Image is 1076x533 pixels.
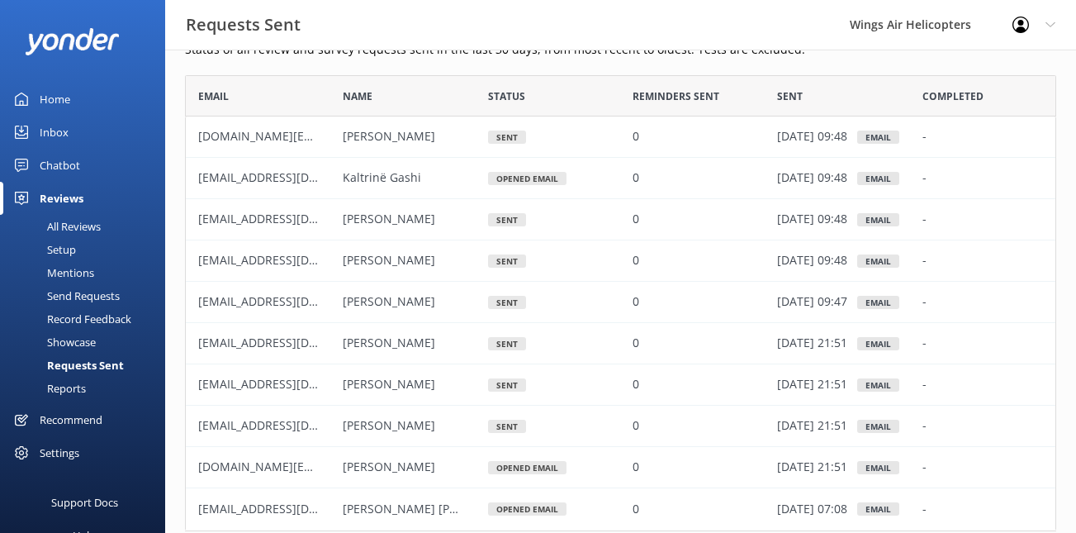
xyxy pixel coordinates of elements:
[857,255,899,268] div: Email
[185,447,1056,488] div: row
[185,117,1056,158] div: row
[343,336,435,351] span: [PERSON_NAME]
[10,307,131,331] div: Record Feedback
[343,418,435,434] span: [PERSON_NAME]
[185,240,1056,282] div: row
[343,459,435,475] span: [PERSON_NAME]
[198,336,391,351] span: [EMAIL_ADDRESS][DOMAIN_NAME]
[185,488,1056,530] div: row
[922,293,927,312] p: -
[343,170,421,186] span: Kaltrinë Gashi
[857,461,899,474] div: Email
[777,293,847,312] p: [DATE] 09:47
[488,337,526,350] div: Sent
[633,376,639,394] p: 0
[857,131,899,144] div: Email
[922,335,927,353] p: -
[40,182,83,215] div: Reviews
[922,252,927,270] p: -
[198,294,391,310] span: [EMAIL_ADDRESS][DOMAIN_NAME]
[777,417,847,435] p: [DATE] 21:51
[186,12,301,38] h3: Requests Sent
[198,129,486,145] span: [DOMAIN_NAME][EMAIL_ADDRESS][DOMAIN_NAME]
[51,486,118,519] div: Support Docs
[343,253,435,269] span: [PERSON_NAME]
[10,284,120,307] div: Send Requests
[633,88,719,104] span: Reminders Sent
[777,335,847,353] p: [DATE] 21:51
[922,500,927,518] p: -
[857,378,899,392] div: Email
[343,88,372,104] span: Name
[343,129,435,145] span: [PERSON_NAME]
[922,88,984,104] span: Completed
[633,459,639,477] p: 0
[777,169,847,188] p: [DATE] 09:48
[198,170,391,186] span: [EMAIL_ADDRESS][DOMAIN_NAME]
[10,377,165,400] a: Reports
[40,436,79,469] div: Settings
[488,213,526,226] div: Sent
[857,213,899,226] div: Email
[40,403,102,436] div: Recommend
[857,172,899,185] div: Email
[488,420,526,433] div: Sent
[10,238,165,261] a: Setup
[488,172,566,185] div: Opened Email
[198,253,391,269] span: [EMAIL_ADDRESS][DOMAIN_NAME]
[488,131,526,144] div: Sent
[633,335,639,353] p: 0
[922,376,927,394] p: -
[922,459,927,477] p: -
[10,238,76,261] div: Setup
[198,418,391,434] span: [EMAIL_ADDRESS][DOMAIN_NAME]
[922,211,927,229] p: -
[198,212,391,227] span: [EMAIL_ADDRESS][DOMAIN_NAME]
[633,293,639,312] p: 0
[777,88,803,104] span: Sent
[633,417,639,435] p: 0
[343,377,435,393] span: [PERSON_NAME]
[185,199,1056,240] div: row
[488,255,526,268] div: Sent
[40,83,70,116] div: Home
[198,88,229,104] span: Email
[633,211,639,229] p: 0
[10,354,165,377] a: Requests Sent
[10,354,124,377] div: Requests Sent
[343,501,531,516] span: [PERSON_NAME] [PERSON_NAME]
[198,459,486,475] span: [DOMAIN_NAME][EMAIL_ADDRESS][DOMAIN_NAME]
[25,28,120,55] img: yonder-white-logo.png
[343,212,435,227] span: [PERSON_NAME]
[10,331,96,354] div: Showcase
[40,116,69,149] div: Inbox
[185,323,1056,364] div: row
[10,261,94,284] div: Mentions
[488,296,526,309] div: Sent
[185,158,1056,199] div: row
[777,211,847,229] p: [DATE] 09:48
[40,149,80,182] div: Chatbot
[10,377,86,400] div: Reports
[922,417,927,435] p: -
[488,378,526,392] div: Sent
[922,128,927,146] p: -
[777,459,847,477] p: [DATE] 21:51
[198,377,391,393] span: [EMAIL_ADDRESS][DOMAIN_NAME]
[633,500,639,518] p: 0
[10,331,165,354] a: Showcase
[488,88,525,104] span: Status
[777,376,847,394] p: [DATE] 21:51
[857,296,899,309] div: Email
[343,294,435,310] span: [PERSON_NAME]
[633,169,639,188] p: 0
[185,282,1056,323] div: row
[10,261,165,284] a: Mentions
[185,406,1056,447] div: row
[185,117,1056,530] div: grid
[198,501,391,516] span: [EMAIL_ADDRESS][DOMAIN_NAME]
[857,337,899,350] div: Email
[922,169,927,188] p: -
[777,500,847,518] p: [DATE] 07:08
[10,215,101,238] div: All Reviews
